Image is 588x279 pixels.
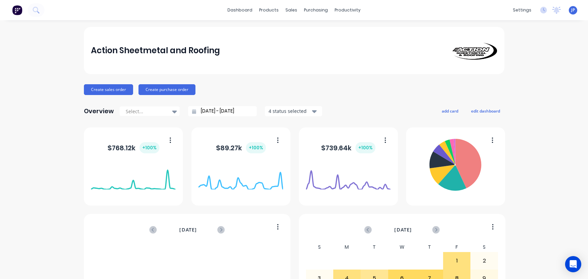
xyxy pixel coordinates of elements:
[301,5,331,15] div: purchasing
[331,5,364,15] div: productivity
[450,41,497,60] img: Action Sheetmetal and Roofing
[361,242,388,252] div: T
[140,142,159,153] div: + 100 %
[282,5,301,15] div: sales
[84,84,133,95] button: Create sales order
[509,5,535,15] div: settings
[394,226,412,234] span: [DATE]
[265,106,322,116] button: 4 status selected
[84,104,114,118] div: Overview
[565,256,581,272] div: Open Intercom Messenger
[388,242,416,252] div: W
[437,106,463,115] button: add card
[216,142,266,153] div: $ 89.27k
[321,142,375,153] div: $ 739.64k
[12,5,22,15] img: Factory
[471,252,498,269] div: 2
[443,252,470,269] div: 1
[467,106,504,115] button: edit dashboard
[256,5,282,15] div: products
[571,7,575,13] span: JP
[443,242,471,252] div: F
[179,226,197,234] span: [DATE]
[91,44,220,57] div: Action Sheetmetal and Roofing
[355,142,375,153] div: + 100 %
[224,5,256,15] a: dashboard
[306,242,333,252] div: S
[246,142,266,153] div: + 100 %
[415,242,443,252] div: T
[269,107,311,115] div: 4 status selected
[470,242,498,252] div: S
[333,242,361,252] div: M
[107,142,159,153] div: $ 768.12k
[138,84,195,95] button: Create purchase order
